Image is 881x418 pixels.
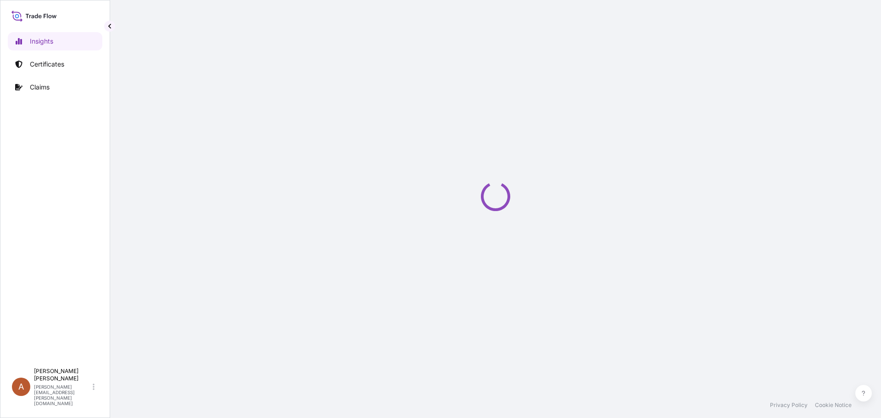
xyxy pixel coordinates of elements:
a: Insights [8,32,102,50]
a: Claims [8,78,102,96]
p: Insights [30,37,53,46]
p: [PERSON_NAME][EMAIL_ADDRESS][PERSON_NAME][DOMAIN_NAME] [34,384,91,406]
a: Cookie Notice [815,401,852,409]
span: A [18,382,24,391]
p: Certificates [30,60,64,69]
a: Privacy Policy [770,401,808,409]
p: [PERSON_NAME] [PERSON_NAME] [34,368,91,382]
a: Certificates [8,55,102,73]
p: Claims [30,83,50,92]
